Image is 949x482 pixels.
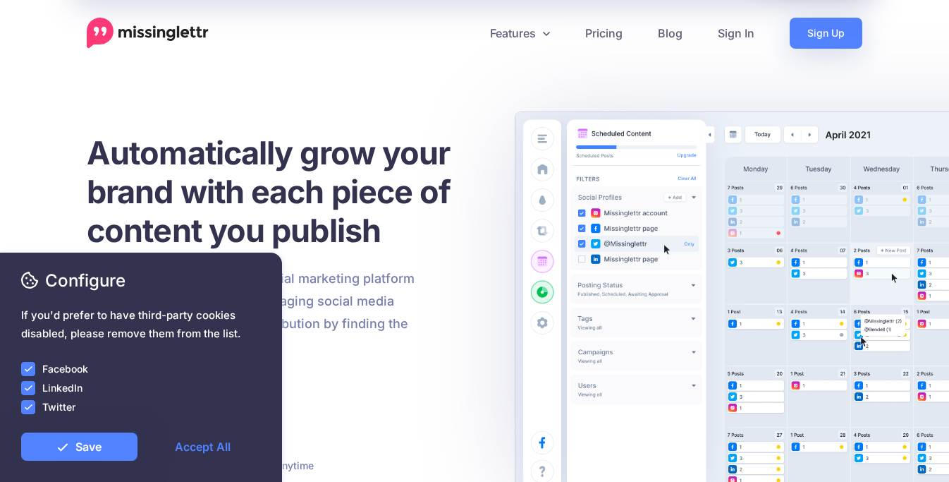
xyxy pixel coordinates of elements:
[87,133,485,250] h1: Automatically grow your brand with each piece of content you publish
[145,433,261,461] a: Accept All
[640,18,700,49] a: Blog
[21,268,261,293] span: Configure
[87,18,209,49] a: Home
[472,18,568,49] a: Features
[42,361,88,377] label: Facebook
[21,433,137,461] a: Save
[700,18,772,49] a: Sign In
[790,18,862,49] a: Sign Up
[42,380,82,396] label: LinkedIn
[42,399,75,415] label: Twitter
[568,18,640,49] a: Pricing
[21,306,261,343] span: If you'd prefer to have third-party cookies disabled, please remove them from the list.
